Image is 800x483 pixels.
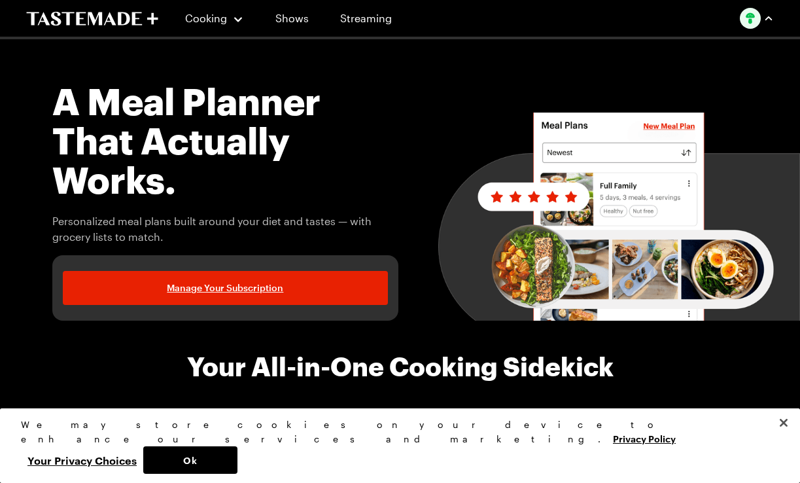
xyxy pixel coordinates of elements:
button: Close [769,408,798,437]
button: Your Privacy Choices [21,446,143,474]
div: We may store cookies on your device to enhance our services and marketing. [21,418,768,446]
img: Profile picture [740,8,761,29]
button: Profile picture [740,8,774,29]
button: Ok [143,446,237,474]
a: More information about your privacy, opens in a new tab [613,432,676,444]
div: Privacy [21,418,768,474]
